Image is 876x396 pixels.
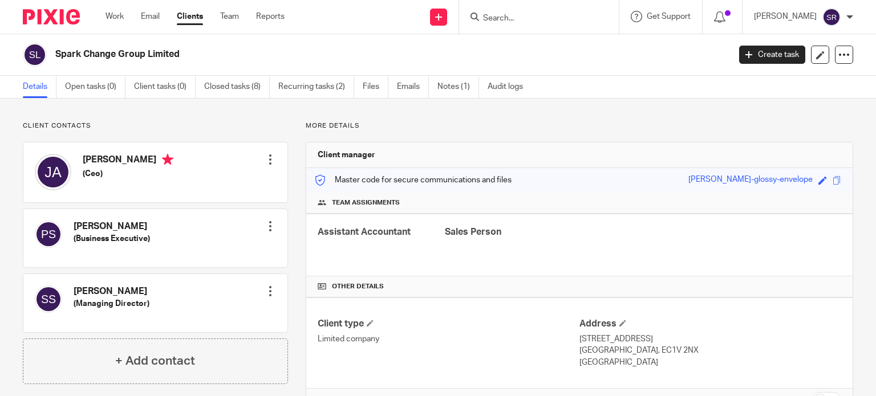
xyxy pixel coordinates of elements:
h4: [PERSON_NAME] [74,221,150,232]
span: Copy to clipboard [833,176,841,185]
h4: [PERSON_NAME] [83,154,173,168]
span: Assistant Accountant [318,227,411,236]
span: Other details [332,282,384,291]
img: Pixie [23,9,80,25]
h4: Client type [318,318,579,330]
div: [PERSON_NAME]-glossy-envelope [688,174,813,187]
p: [GEOGRAPHIC_DATA] [579,357,841,368]
img: svg%3E [35,154,71,190]
span: Edit Address [619,320,626,326]
p: [STREET_ADDRESS] [579,333,841,345]
p: [PERSON_NAME] [754,11,817,22]
a: Closed tasks (8) [204,76,270,98]
img: svg%3E [822,8,841,26]
p: Client contacts [23,121,288,130]
a: Files [363,76,388,98]
a: Client tasks (0) [134,76,196,98]
a: Open tasks (0) [65,76,125,98]
input: Search [482,14,585,24]
a: Details [23,76,56,98]
span: Edit code [818,176,827,185]
a: Recurring tasks (2) [278,76,354,98]
h3: Client manager [318,149,375,161]
h2: Spark Change Group Limited [55,48,589,60]
a: Edit client [811,46,829,64]
a: Email [141,11,160,22]
span: Change Client type [367,320,374,326]
a: Team [220,11,239,22]
span: Sales Person [445,227,501,236]
span: Team assignments [332,198,400,207]
img: svg%3E [23,43,47,67]
a: Emails [397,76,429,98]
h4: + Add contact [115,352,195,370]
h5: (Managing Director) [74,298,149,309]
a: Notes (1) [437,76,479,98]
p: [GEOGRAPHIC_DATA], EC1V 2NX [579,345,841,356]
a: Create task [739,46,805,64]
h5: (Ceo) [83,168,173,179]
h4: [PERSON_NAME] [74,285,149,297]
span: Get Support [647,13,691,21]
img: svg%3E [35,285,62,313]
a: Audit logs [488,76,532,98]
p: More details [306,121,853,130]
h5: (Business Executive) [74,233,150,244]
a: Work [106,11,124,22]
p: Master code for secure communications and files [315,174,512,186]
p: Limited company [318,333,579,345]
img: svg%3E [35,221,62,248]
a: Reports [256,11,285,22]
a: Clients [177,11,203,22]
i: Primary [162,154,173,165]
h4: Address [579,318,841,330]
